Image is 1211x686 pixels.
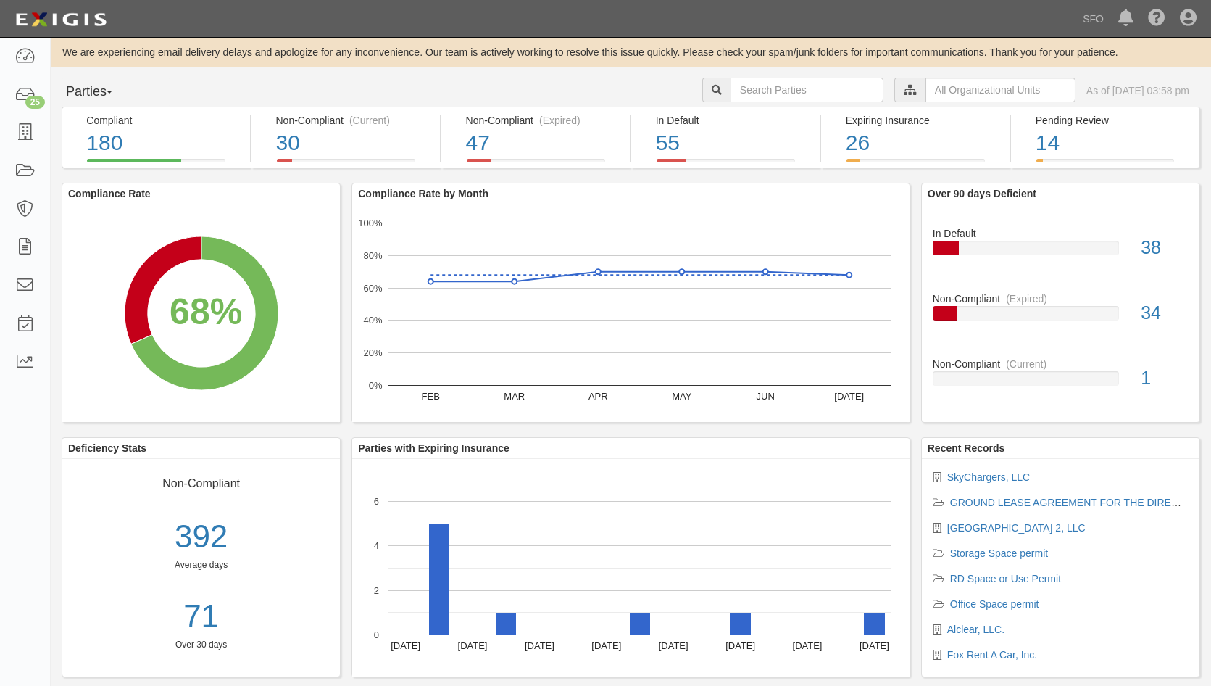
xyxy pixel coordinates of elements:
a: Fox Rent A Car, Inc. [947,649,1038,661]
text: 6 [374,496,379,507]
a: In Default55 [631,159,820,170]
a: Non-Compliant(Expired)34 [933,292,1189,357]
a: Storage Space permit [950,547,1048,559]
div: Non-Compliant (Current) [276,113,430,128]
div: Average days [62,559,340,571]
text: [DATE] [793,640,823,651]
div: 25 [25,96,45,109]
svg: A chart. [352,204,910,422]
b: Compliance Rate [68,188,151,199]
div: (Expired) [539,113,580,128]
b: Parties with Expiring Insurance [358,442,509,454]
b: Over 90 days Deficient [928,188,1036,199]
b: Deficiency Stats [68,442,146,454]
text: [DATE] [835,391,865,402]
svg: A chart. [62,204,340,422]
a: SFO [1075,4,1111,33]
a: [GEOGRAPHIC_DATA] 2, LLC [947,522,1086,534]
div: 26 [846,128,999,159]
div: Non-Compliant (Expired) [466,113,620,128]
div: Expiring Insurance [846,113,999,128]
text: 4 [374,540,379,551]
div: In Default [922,215,1199,241]
button: Parties [62,78,170,107]
text: [DATE] [860,640,889,651]
text: 100% [359,218,383,228]
a: Non-Compliant(Expired)47 [441,159,630,170]
div: 1 [1130,365,1199,392]
div: 47 [466,128,620,159]
a: Pending Review14 [1011,159,1199,170]
input: Search Parties [731,78,883,102]
a: Non-Compliant(Current)1 [933,357,1189,400]
b: Compliance Rate by Month [358,188,488,199]
svg: A chart. [352,459,910,677]
text: MAY [672,391,692,402]
div: 68% [170,286,242,339]
div: Non-Compliant [922,357,1199,371]
b: Recent Records [928,442,1005,454]
div: (Expired) [1006,292,1047,306]
div: 38 [1130,235,1199,261]
text: 20% [364,347,383,358]
text: [DATE] [391,640,420,651]
a: 71 [62,594,340,640]
div: (Current) [1006,357,1046,371]
div: We are experiencing email delivery delays and apologize for any inconvenience. Our team is active... [51,45,1211,59]
text: [DATE] [592,640,622,651]
div: 30 [276,128,430,159]
text: [DATE] [659,640,688,651]
a: Office Space permit [950,598,1039,610]
div: 14 [1036,128,1189,159]
a: Compliant180 [62,159,250,170]
text: 40% [364,315,383,326]
i: Help Center - Complianz [1148,10,1165,28]
div: 55 [656,128,810,159]
a: In Default38 [933,215,1189,292]
a: Alclear, LLC. [947,624,1004,635]
img: logo-5460c22ac91f19d4615b14bd174203de0afe785f0fc80cf4dbbc73dc1793850b.png [11,7,111,33]
div: (Current) [349,113,390,128]
div: 180 [86,128,239,159]
div: 392 [62,514,340,560]
text: JUN [757,391,775,402]
div: Non-Compliant [922,292,1199,306]
div: Over 30 days [62,639,340,651]
text: FEB [422,391,440,402]
a: RD Space or Use Permit [950,573,1061,584]
text: APR [588,391,608,402]
text: 60% [364,282,383,293]
div: As of [DATE] 03:58 pm [1086,83,1189,98]
text: MAR [504,391,525,402]
div: 34 [1130,300,1199,326]
input: All Organizational Units [925,78,1075,102]
div: Non-Compliant [73,470,329,492]
div: In Default [656,113,810,128]
text: [DATE] [725,640,755,651]
text: 2 [374,584,379,595]
a: Expiring Insurance26 [821,159,1010,170]
text: [DATE] [458,640,488,651]
a: SkyChargers, LLC [947,471,1030,483]
text: [DATE] [525,640,554,651]
div: Pending Review [1036,113,1189,128]
text: 0% [369,380,383,391]
text: 0 [374,629,379,640]
div: Compliant [86,113,239,128]
a: Non-Compliant(Current)30 [251,159,440,170]
text: 80% [364,250,383,261]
